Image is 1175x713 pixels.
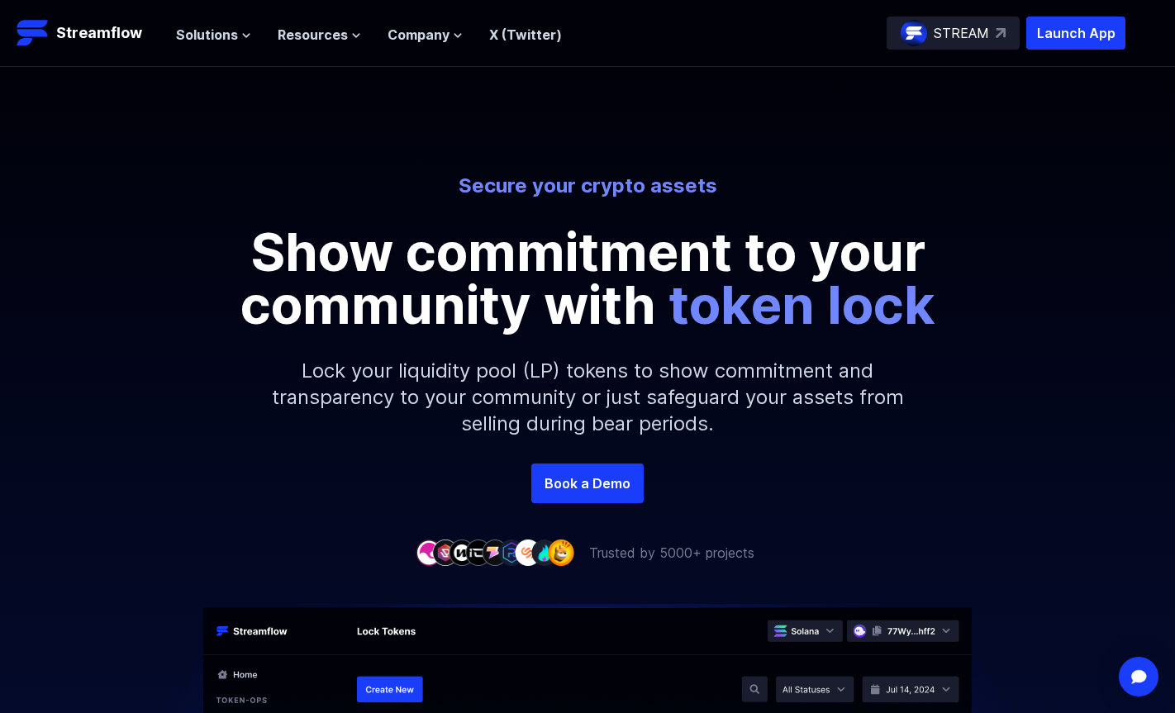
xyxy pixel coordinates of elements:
span: Resources [278,25,348,45]
a: STREAM [887,17,1020,50]
a: Streamflow [17,17,159,50]
span: Solutions [176,25,238,45]
button: Launch App [1026,17,1125,50]
img: company-3 [449,540,475,565]
img: streamflow-logo-circle.png [901,20,927,46]
img: company-1 [416,540,442,565]
a: X (Twitter) [489,26,562,43]
img: Streamflow Logo [17,17,50,50]
p: Secure your crypto assets [130,173,1045,199]
p: Trusted by 5000+ projects [589,543,754,563]
p: STREAM [934,23,989,43]
img: company-6 [498,540,525,565]
div: Open Intercom Messenger [1119,657,1158,696]
p: Streamflow [56,21,142,45]
img: company-9 [548,540,574,565]
p: Show commitment to your community with [216,226,959,331]
span: Company [388,25,450,45]
img: company-2 [432,540,459,565]
img: company-7 [515,540,541,565]
img: company-4 [465,540,492,565]
button: Company [388,25,463,45]
p: Lock your liquidity pool (LP) tokens to show commitment and transparency to your community or jus... [232,331,943,463]
button: Resources [278,25,361,45]
button: Solutions [176,25,251,45]
img: company-8 [531,540,558,565]
a: Book a Demo [531,463,644,503]
img: top-right-arrow.svg [996,28,1006,38]
span: token lock [668,273,935,336]
img: company-5 [482,540,508,565]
